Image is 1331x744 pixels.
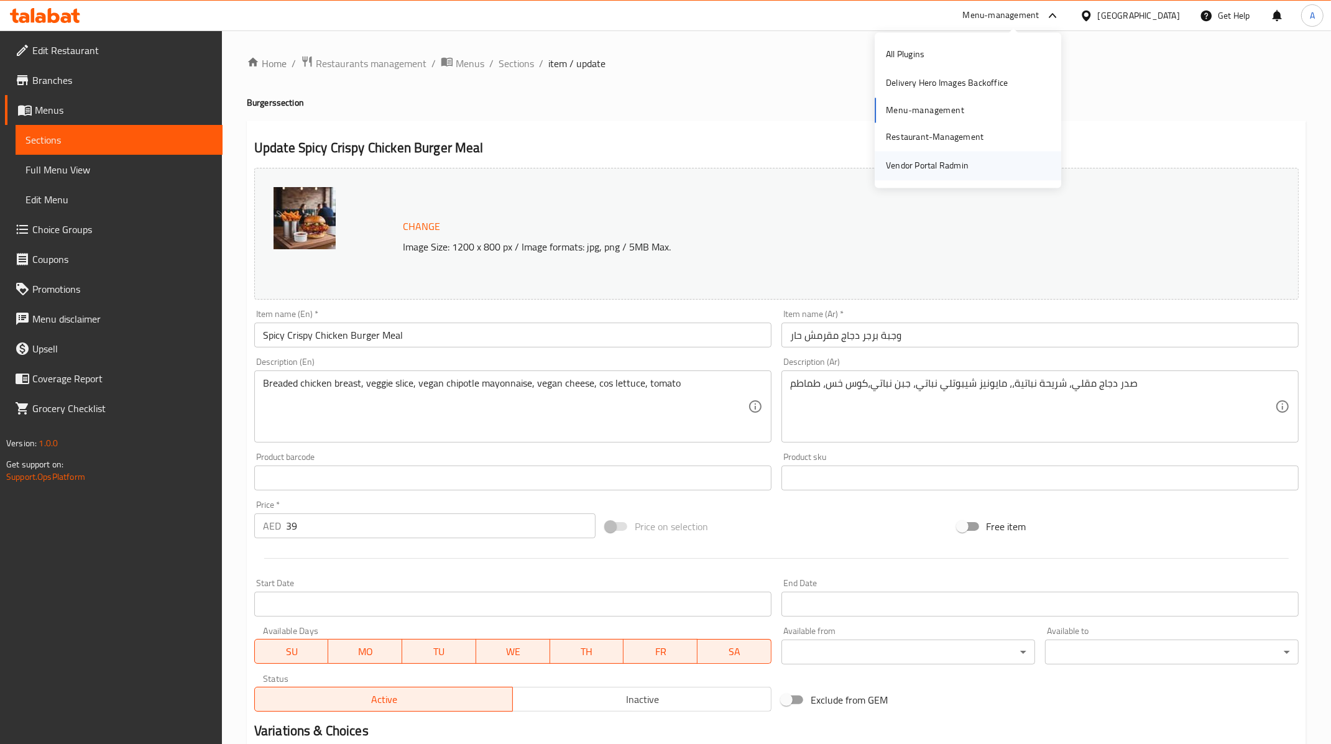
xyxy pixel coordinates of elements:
a: Support.OpsPlatform [6,469,85,485]
img: Gemini_Generated_Image_8v638953520680896988.jpg [274,187,336,249]
span: Free item [987,519,1026,534]
div: ​ [781,640,1035,664]
span: Grocery Checklist [32,401,213,416]
li: / [539,56,543,71]
a: Grocery Checklist [5,393,223,423]
button: FR [624,639,698,664]
span: item / update [548,56,606,71]
a: Coverage Report [5,364,223,393]
span: Edit Restaurant [32,43,213,58]
span: Choice Groups [32,222,213,237]
a: Edit Restaurant [5,35,223,65]
span: Price on selection [635,519,708,534]
a: Choice Groups [5,214,223,244]
input: Please enter price [286,513,596,538]
a: Promotions [5,274,223,304]
a: Menus [5,95,223,125]
span: TU [407,643,471,661]
button: TU [402,639,476,664]
div: ​ [1045,640,1299,664]
div: [GEOGRAPHIC_DATA] [1098,9,1180,22]
span: Coupons [32,252,213,267]
span: Get support on: [6,456,63,472]
a: Sections [16,125,223,155]
a: Sections [499,56,534,71]
span: Restaurants management [316,56,426,71]
span: Upsell [32,341,213,356]
p: AED [263,518,281,533]
span: Coverage Report [32,371,213,386]
h4: Burgers section [247,96,1306,109]
a: Upsell [5,334,223,364]
button: WE [476,639,550,664]
span: Inactive [518,691,767,709]
a: Restaurants management [301,55,426,71]
span: Exclude from GEM [811,692,888,707]
li: / [431,56,436,71]
span: Change [403,218,440,236]
span: A [1310,9,1315,22]
button: Active [254,687,514,712]
input: Enter name En [254,323,771,347]
input: Please enter product barcode [254,466,771,490]
span: Menus [456,56,484,71]
button: SU [254,639,329,664]
span: Branches [32,73,213,88]
span: TH [555,643,619,661]
span: Active [260,691,509,709]
span: Promotions [32,282,213,296]
div: Restaurant-Management [886,130,983,144]
button: Change [398,214,445,239]
span: Full Menu View [25,162,213,177]
span: Menus [35,103,213,117]
div: All Plugins [886,48,924,62]
a: Home [247,56,287,71]
button: TH [550,639,624,664]
input: Please enter product sku [781,466,1299,490]
li: / [292,56,296,71]
span: SU [260,643,324,661]
h2: Update Spicy Crispy Chicken Burger Meal [254,139,1299,157]
a: Branches [5,65,223,95]
a: Edit Menu [16,185,223,214]
span: Menu disclaimer [32,311,213,326]
button: MO [328,639,402,664]
nav: breadcrumb [247,55,1306,71]
span: FR [629,643,693,661]
textarea: Breaded chicken breast, veggie slice, vegan chipotle mayonnaise, vegan cheese, cos lettuce, tomato [263,377,748,436]
button: Inactive [512,687,771,712]
span: Sections [25,132,213,147]
div: Delivery Hero Images Backoffice [886,76,1008,90]
p: Image Size: 1200 x 800 px / Image formats: jpg, png / 5MB Max. [398,239,1153,254]
span: WE [481,643,545,661]
span: SA [702,643,767,661]
button: SA [698,639,771,664]
div: Menu-management [963,8,1039,23]
span: Version: [6,435,37,451]
span: MO [333,643,397,661]
li: / [489,56,494,71]
h2: Variations & Choices [254,722,1299,740]
span: Edit Menu [25,192,213,207]
a: Coupons [5,244,223,274]
a: Menus [441,55,484,71]
a: Menu disclaimer [5,304,223,334]
span: 1.0.0 [39,435,58,451]
a: Full Menu View [16,155,223,185]
div: Vendor Portal Radmin [886,159,969,173]
input: Enter name Ar [781,323,1299,347]
textarea: صدر دجاج مقلي، شريحة نباتية،، مايونيز شيبوتلي نباتي، جبن نباتي،كوس خس، طماطم [790,377,1275,436]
